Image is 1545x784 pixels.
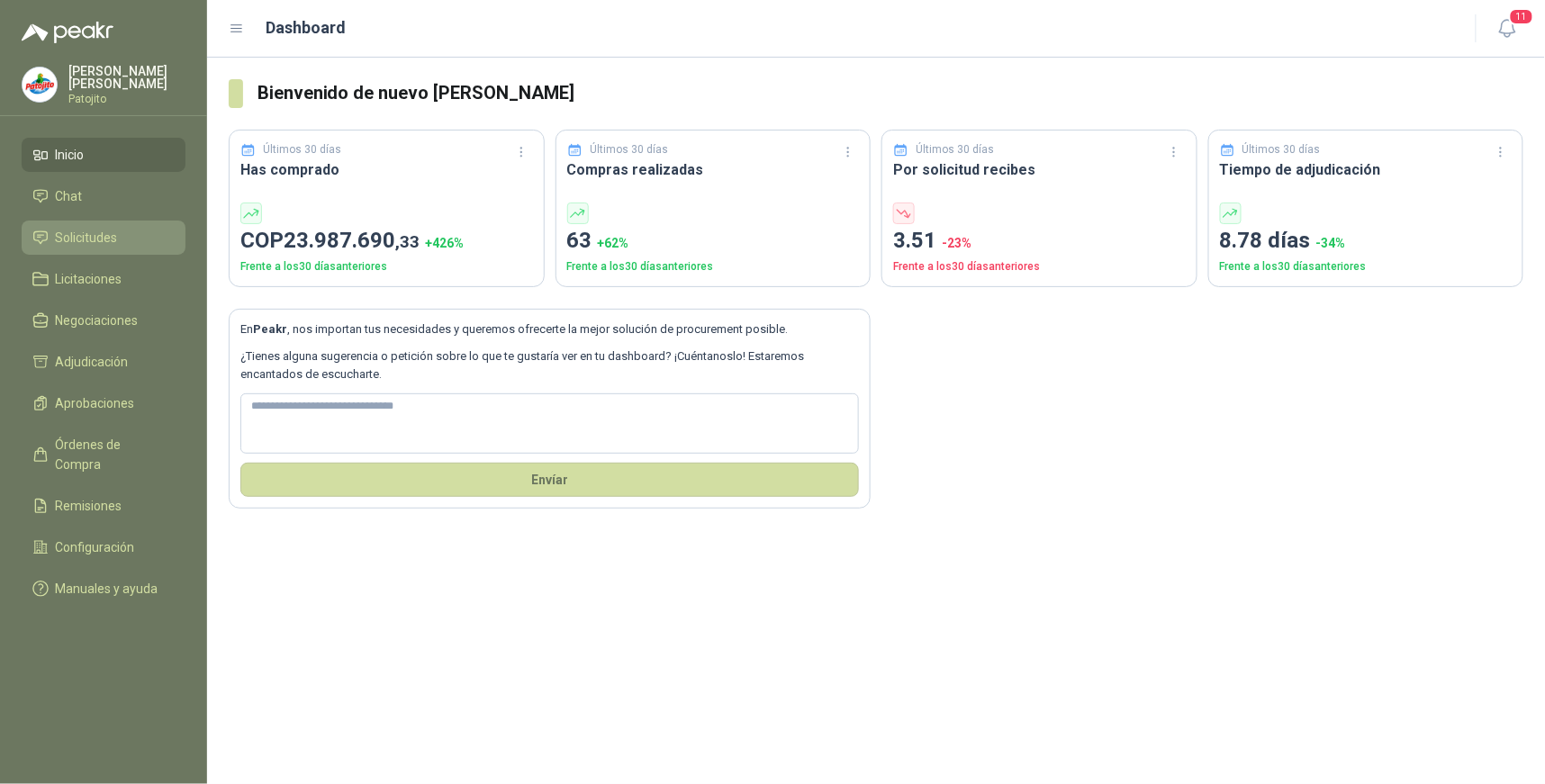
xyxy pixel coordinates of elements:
[567,224,860,258] p: 63
[22,489,185,523] a: Remisiones
[240,258,533,275] p: Frente a los 30 días anteriores
[240,347,859,384] p: ¿Tienes alguna sugerencia o petición sobre lo que te gustaría ver en tu dashboard? ¡Cuéntanoslo! ...
[56,269,122,289] span: Licitaciones
[264,141,342,158] p: Últimos 30 días
[22,262,185,296] a: Licitaciones
[1509,8,1534,25] span: 11
[22,22,113,43] img: Logo peakr
[240,463,859,497] button: Envíar
[22,572,185,606] a: Manuales y ayuda
[22,179,185,213] a: Chat
[395,231,420,252] span: ,33
[567,258,860,275] p: Frente a los 30 días anteriores
[257,79,1523,107] h3: Bienvenido de nuevo [PERSON_NAME]
[284,228,420,253] span: 23.987.690
[598,236,629,250] span: + 62 %
[240,158,533,181] h3: Has comprado
[893,258,1186,275] p: Frente a los 30 días anteriores
[56,145,85,165] span: Inicio
[56,435,168,474] span: Órdenes de Compra
[267,15,347,41] h1: Dashboard
[893,224,1186,258] p: 3.51
[240,224,533,258] p: COP
[893,158,1186,181] h3: Por solicitud recibes
[1220,224,1513,258] p: 8.78 días
[22,345,185,379] a: Adjudicación
[567,158,860,181] h3: Compras realizadas
[942,236,971,250] span: -23 %
[56,352,129,372] span: Adjudicación
[22,221,185,255] a: Solicitudes
[1316,236,1346,250] span: -34 %
[22,530,185,564] a: Configuración
[22,386,185,420] a: Aprobaciones
[23,68,57,102] img: Company Logo
[56,496,122,516] span: Remisiones
[590,141,668,158] p: Últimos 30 días
[425,236,464,250] span: + 426 %
[917,141,995,158] p: Últimos 30 días
[253,322,287,336] b: Peakr
[1491,13,1523,45] button: 11
[56,579,158,599] span: Manuales y ayuda
[56,228,118,248] span: Solicitudes
[56,537,135,557] span: Configuración
[1220,258,1513,275] p: Frente a los 30 días anteriores
[56,393,135,413] span: Aprobaciones
[68,65,185,90] p: [PERSON_NAME] [PERSON_NAME]
[68,94,185,104] p: Patojito
[56,311,139,330] span: Negociaciones
[22,428,185,482] a: Órdenes de Compra
[22,303,185,338] a: Negociaciones
[240,320,859,338] p: En , nos importan tus necesidades y queremos ofrecerte la mejor solución de procurement posible.
[56,186,83,206] span: Chat
[1242,141,1321,158] p: Últimos 30 días
[1220,158,1513,181] h3: Tiempo de adjudicación
[22,138,185,172] a: Inicio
